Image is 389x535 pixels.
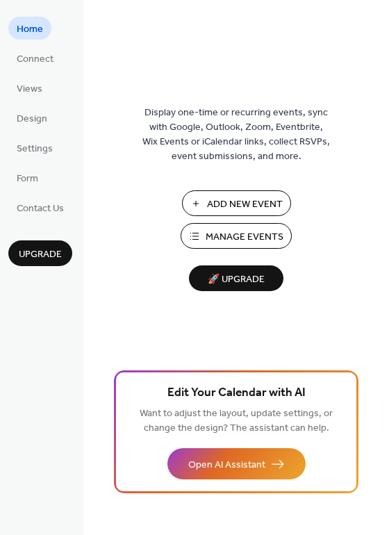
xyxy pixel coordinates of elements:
[17,112,47,126] span: Design
[140,404,333,438] span: Want to adjust the layout, update settings, or change the design? The assistant can help.
[17,52,53,67] span: Connect
[8,47,62,69] a: Connect
[8,196,72,219] a: Contact Us
[206,230,283,245] span: Manage Events
[167,448,306,479] button: Open AI Assistant
[17,82,42,97] span: Views
[8,136,61,159] a: Settings
[188,458,265,472] span: Open AI Assistant
[8,17,51,40] a: Home
[8,240,72,266] button: Upgrade
[17,22,43,37] span: Home
[181,223,292,249] button: Manage Events
[17,201,64,216] span: Contact Us
[17,172,38,186] span: Form
[19,247,62,262] span: Upgrade
[8,106,56,129] a: Design
[207,197,283,212] span: Add New Event
[182,190,291,216] button: Add New Event
[197,270,275,289] span: 🚀 Upgrade
[142,106,330,164] span: Display one-time or recurring events, sync with Google, Outlook, Zoom, Eventbrite, Wix Events or ...
[17,142,53,156] span: Settings
[167,384,306,403] span: Edit Your Calendar with AI
[189,265,283,291] button: 🚀 Upgrade
[8,166,47,189] a: Form
[8,76,51,99] a: Views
